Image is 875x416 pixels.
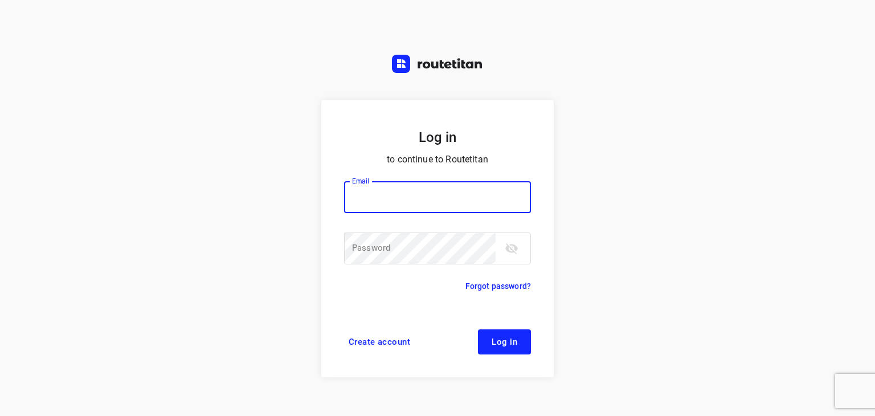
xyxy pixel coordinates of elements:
span: Log in [492,337,517,346]
img: Routetitan [392,55,483,73]
a: Create account [344,329,415,354]
span: Create account [349,337,410,346]
button: Log in [478,329,531,354]
a: Forgot password? [465,279,531,293]
a: Routetitan [392,55,483,76]
p: to continue to Routetitan [344,152,531,168]
h5: Log in [344,128,531,147]
button: toggle password visibility [500,237,523,260]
